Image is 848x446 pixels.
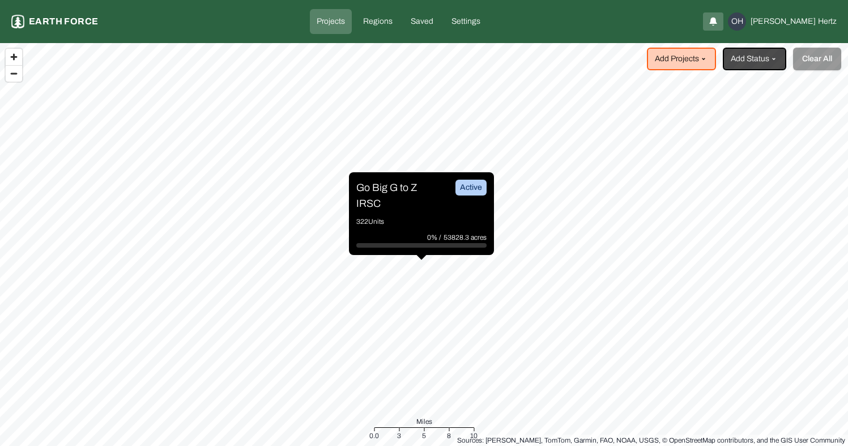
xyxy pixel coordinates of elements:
span: Miles [416,416,432,427]
span: Hertz [818,16,837,27]
a: Regions [356,9,399,34]
div: 0.0 [369,430,379,441]
p: Regions [363,16,393,27]
p: Projects [317,16,345,27]
div: Active [455,180,487,196]
div: OH [728,12,746,31]
a: Saved [404,9,440,34]
p: 322 Units [356,216,487,227]
div: Sources: [PERSON_NAME], TomTom, Garmin, FAO, NOAA, USGS, © OpenStreetMap contributors, and the GI... [457,435,845,446]
p: Saved [411,16,433,27]
button: Add Status [723,48,786,70]
div: 8 [447,430,451,441]
p: Earth force [29,15,98,28]
button: Add Projects [647,48,716,70]
img: earthforce-logo-white-uG4MPadI.svg [11,15,24,28]
div: 10 [470,430,478,441]
button: OH[PERSON_NAME]Hertz [728,12,837,31]
div: 3 [397,430,401,441]
button: Zoom out [6,65,22,82]
div: 5 [422,430,426,441]
p: 0% / [427,232,444,243]
p: 53828.3 acres [444,232,487,243]
a: Settings [445,9,487,34]
a: Projects [310,9,352,34]
span: [PERSON_NAME] [751,16,816,27]
p: Go Big G to Z IRSC [356,180,441,211]
button: Zoom in [6,49,22,65]
p: Settings [451,16,480,27]
button: Clear All [793,48,841,70]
